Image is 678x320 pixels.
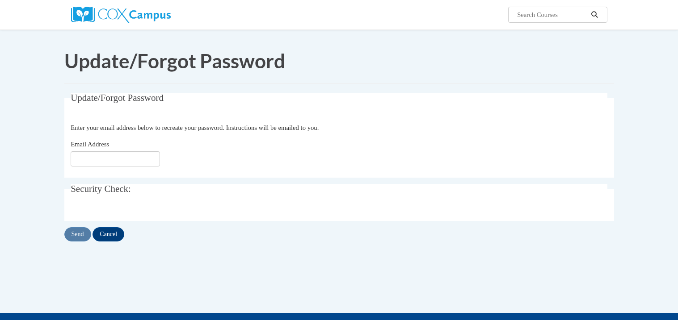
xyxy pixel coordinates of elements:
a: Cox Campus [71,10,171,18]
button: Search [588,9,601,20]
input: Cancel [93,227,124,241]
input: Search Courses [516,9,588,20]
img: Cox Campus [71,7,171,23]
input: Email [71,151,160,166]
span: Security Check: [71,183,131,194]
span: Enter your email address below to recreate your password. Instructions will be emailed to you. [71,124,319,131]
i:  [590,12,598,18]
span: Update/Forgot Password [64,49,285,72]
span: Email Address [71,141,109,148]
span: Update/Forgot Password [71,92,164,103]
